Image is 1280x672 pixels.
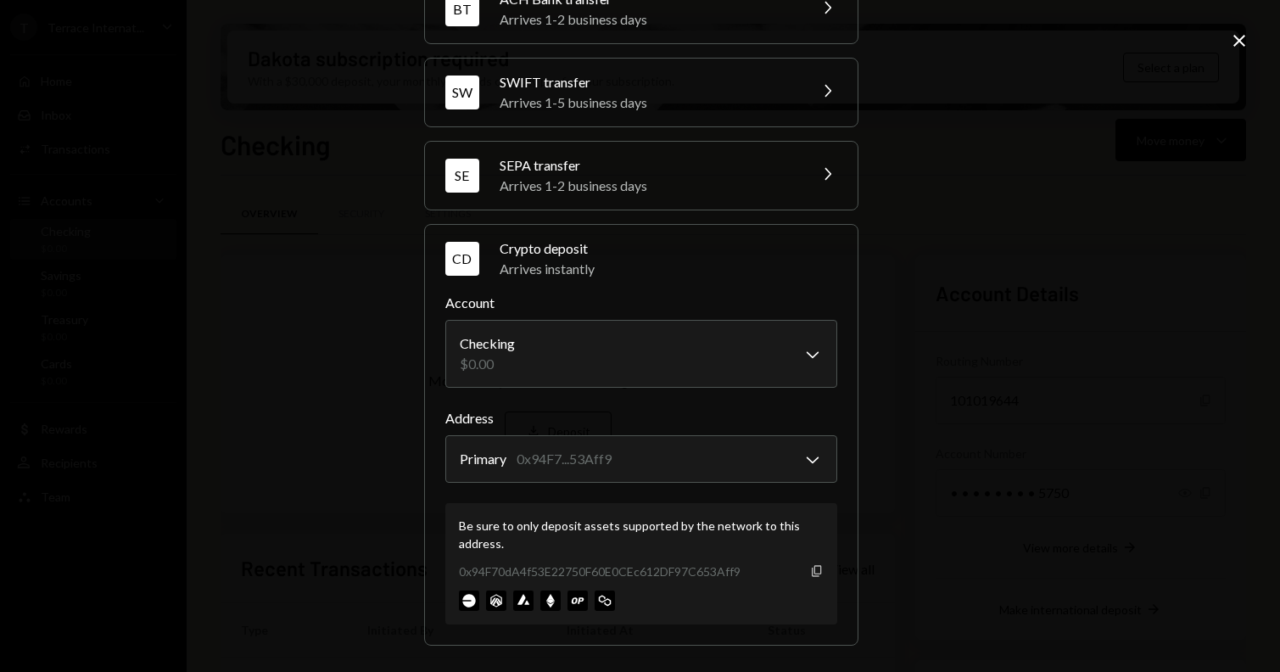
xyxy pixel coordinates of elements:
img: arbitrum-mainnet [486,591,506,611]
div: CD [445,242,479,276]
div: Arrives 1-2 business days [500,176,797,196]
div: Arrives instantly [500,259,837,279]
img: avalanche-mainnet [513,591,534,611]
img: ethereum-mainnet [540,591,561,611]
div: SWIFT transfer [500,72,797,92]
div: 0x94F7...53Aff9 [517,449,612,469]
img: optimism-mainnet [567,591,588,611]
label: Account [445,293,837,313]
div: Arrives 1-5 business days [500,92,797,113]
div: 0x94F70dA4f53E22750F60E0CEc612DF97C653Aff9 [459,563,741,580]
button: Address [445,435,837,483]
div: Be sure to only deposit assets supported by the network to this address. [459,517,824,552]
div: SE [445,159,479,193]
div: SEPA transfer [500,155,797,176]
button: CDCrypto depositArrives instantly [425,225,858,293]
button: SESEPA transferArrives 1-2 business days [425,142,858,210]
button: Account [445,320,837,388]
img: base-mainnet [459,591,479,611]
div: Arrives 1-2 business days [500,9,797,30]
label: Address [445,408,837,428]
div: SW [445,76,479,109]
div: CDCrypto depositArrives instantly [445,293,837,624]
div: Crypto deposit [500,238,837,259]
img: polygon-mainnet [595,591,615,611]
button: SWSWIFT transferArrives 1-5 business days [425,59,858,126]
